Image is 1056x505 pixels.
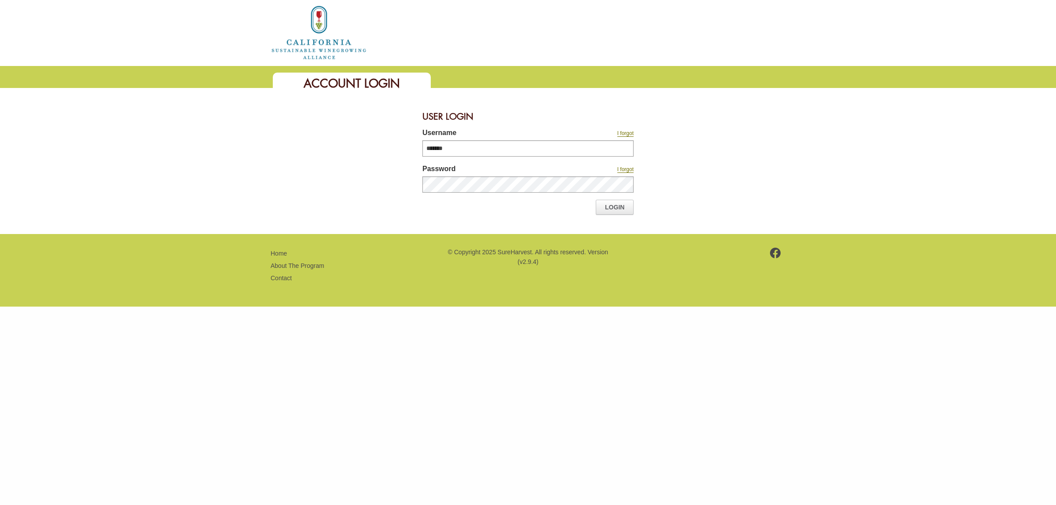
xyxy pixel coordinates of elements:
img: logo_cswa2x.png [271,4,367,61]
a: Home [271,250,287,257]
img: footer-facebook.png [770,248,781,258]
a: Home [271,28,367,36]
a: Login [596,200,634,215]
a: Contact [271,274,292,282]
p: © Copyright 2025 SureHarvest. All rights reserved. Version (v2.9.4) [447,247,609,267]
label: Username [422,128,559,140]
label: Password [422,164,559,176]
span: Account Login [304,76,400,91]
a: I forgot [617,166,634,173]
div: User Login [422,106,634,128]
a: About The Program [271,262,324,269]
a: I forgot [617,130,634,137]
